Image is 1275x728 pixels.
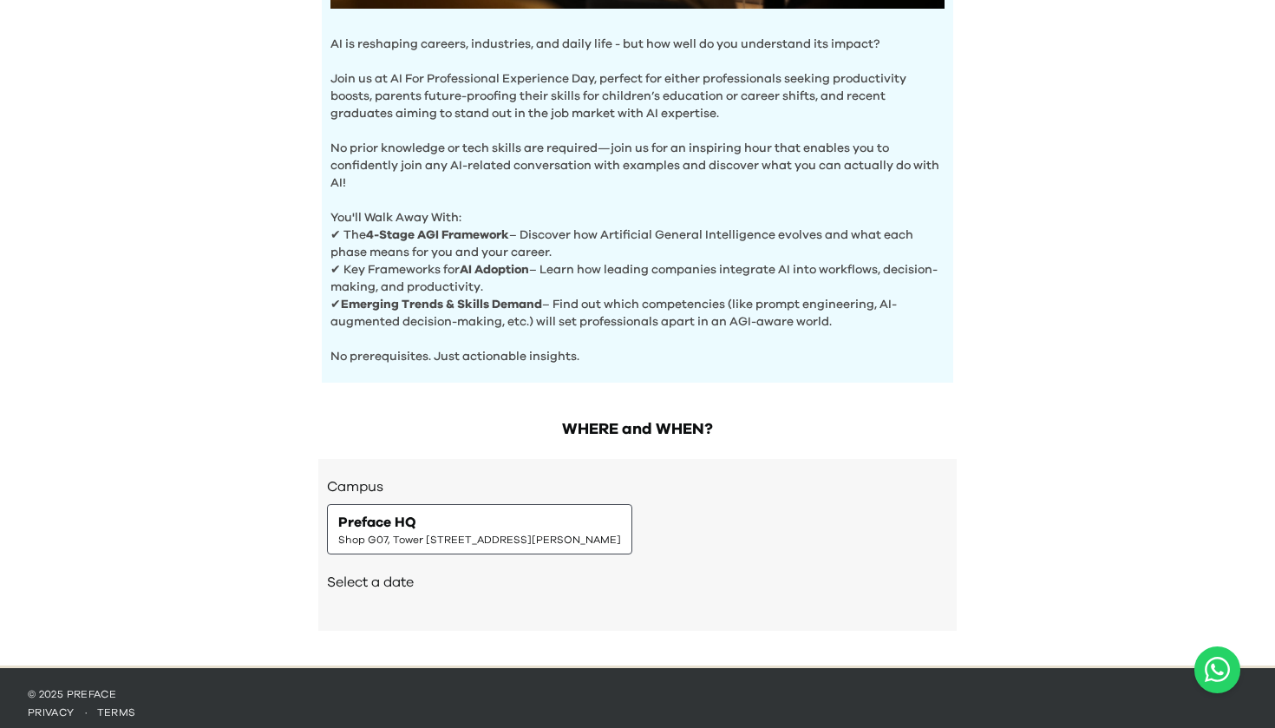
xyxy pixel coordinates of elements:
p: You'll Walk Away With: [330,192,945,226]
span: · [75,707,97,718]
span: Preface HQ [338,512,416,533]
a: privacy [28,707,75,718]
a: Chat with us on WhatsApp [1194,646,1240,693]
a: terms [97,707,136,718]
p: ✔ The – Discover how Artificial General Intelligence evolves and what each phase means for you an... [330,226,945,261]
h2: Select a date [327,572,948,593]
p: AI is reshaping careers, industries, and daily life - but how well do you understand its impact? [330,36,945,53]
button: Open WhatsApp chat [1194,646,1240,693]
p: No prerequisites. Just actionable insights. [330,331,945,365]
p: Join us at AI For Professional Experience Day, perfect for either professionals seeking productiv... [330,53,945,122]
p: ✔ Key Frameworks for – Learn how leading companies integrate AI into workflows, decision-making, ... [330,261,945,296]
p: No prior knowledge or tech skills are required—join us for an inspiring hour that enables you to ... [330,122,945,192]
h2: WHERE and WHEN? [318,417,957,442]
h3: Campus [327,476,948,497]
b: 4-Stage AGI Framework [366,229,509,241]
b: Emerging Trends & Skills Demand [341,298,542,311]
p: © 2025 Preface [28,687,1247,701]
b: AI Adoption [460,264,529,276]
span: Shop G07, Tower [STREET_ADDRESS][PERSON_NAME] [338,533,621,547]
p: ✔ – Find out which competencies (like prompt engineering, AI-augmented decision-making, etc.) wil... [330,296,945,331]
